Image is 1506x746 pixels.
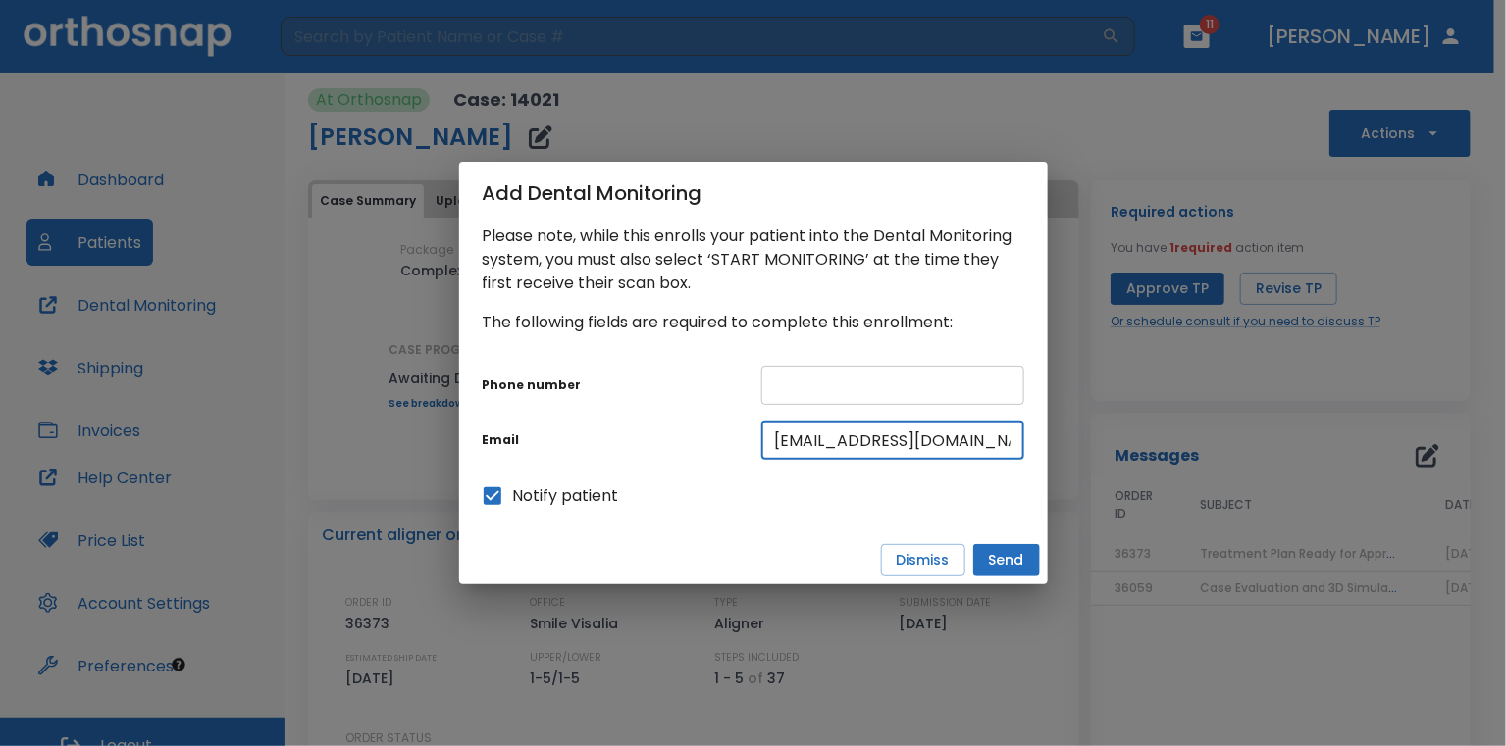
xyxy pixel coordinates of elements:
[459,162,1048,224] h2: Add Dental Monitoring
[483,431,746,449] p: Email
[973,544,1040,576] button: Send
[513,484,619,508] span: Notify patient
[881,544,965,576] button: Dismiss
[483,224,1024,295] p: Please note, while this enrolls your patient into the Dental Monitoring system, you must also sel...
[483,311,1024,334] p: The following fields are required to complete this enrollment:
[483,376,746,394] p: Phone number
